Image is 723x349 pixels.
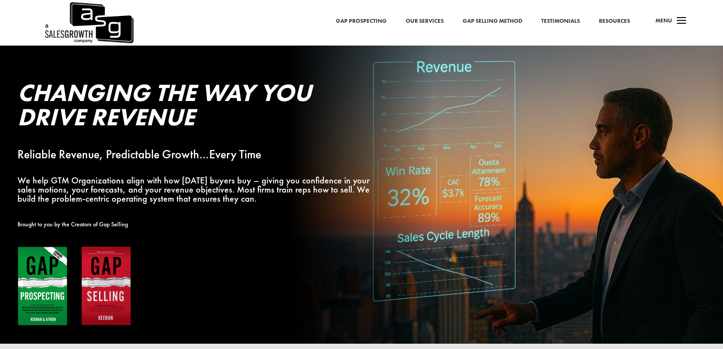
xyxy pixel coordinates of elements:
[17,246,131,326] img: Gap Books
[406,16,444,26] a: Our Services
[463,16,522,26] a: Gap Selling Method
[17,176,373,203] p: We help GTM Organizations align with how [DATE] buyers buy – giving you confidence in your sales ...
[674,14,689,29] span: a
[541,16,580,26] a: Testimonials
[17,81,373,133] h2: Changing the Way You Drive Revenue
[17,150,373,159] p: Reliable Revenue, Predictable Growth…Every Time
[17,220,373,229] p: Brought to you by the Creators of Gap Selling
[655,17,672,24] span: Menu
[599,16,630,26] a: Resources
[336,16,387,26] a: Gap Prospecting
